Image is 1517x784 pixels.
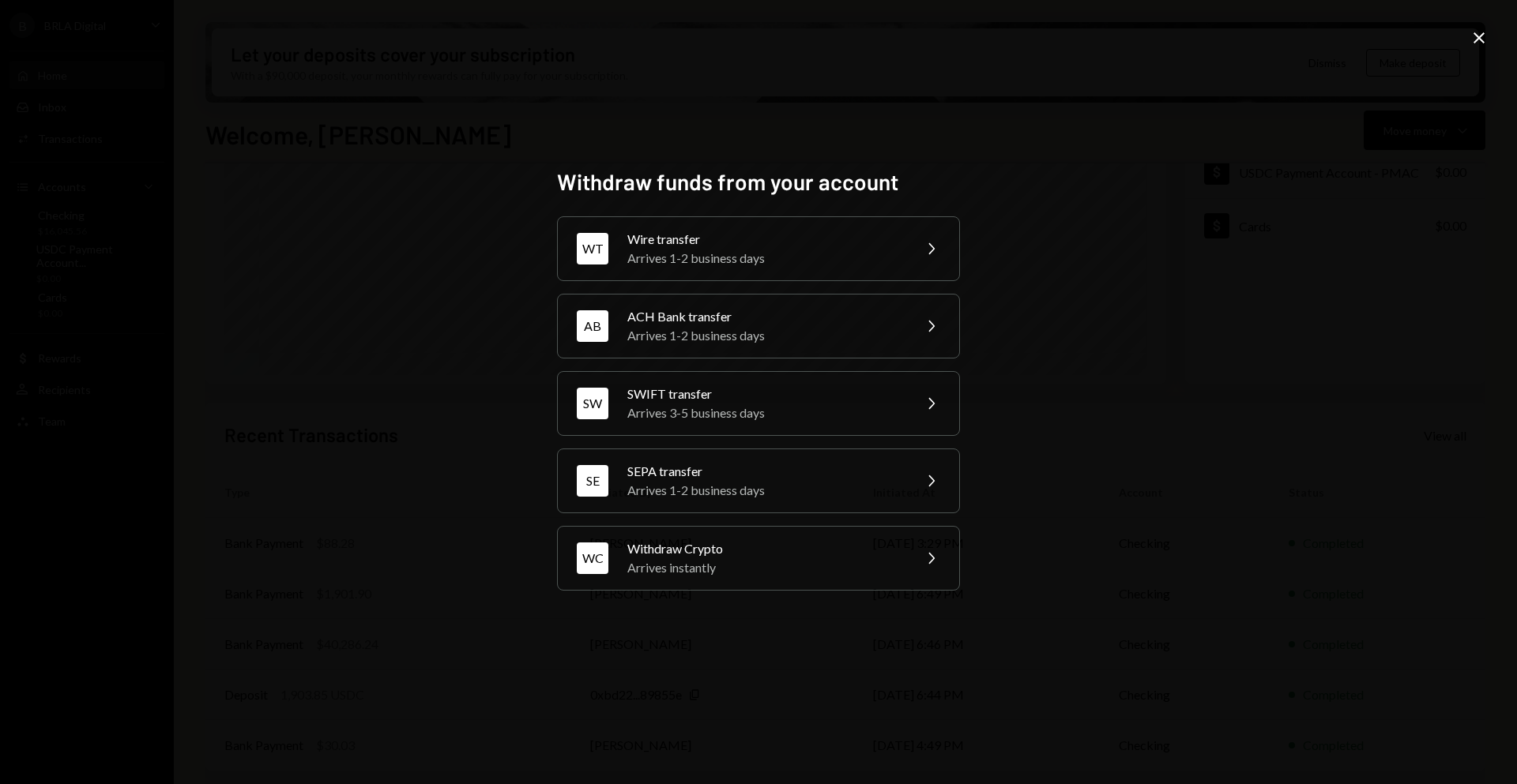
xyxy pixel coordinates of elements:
button: WTWire transferArrives 1-2 business days [557,216,960,281]
h2: Withdraw funds from your account [557,167,960,197]
div: WC [577,542,608,574]
div: SE [577,465,608,497]
div: Arrives 1-2 business days [627,481,902,500]
button: ABACH Bank transferArrives 1-2 business days [557,294,960,358]
div: SW [577,388,608,419]
div: Arrives instantly [627,558,902,577]
div: Withdraw Crypto [627,539,902,558]
div: ACH Bank transfer [627,307,902,326]
button: WCWithdraw CryptoArrives instantly [557,526,960,591]
div: Wire transfer [627,230,902,249]
button: SESEPA transferArrives 1-2 business days [557,448,960,513]
div: SEPA transfer [627,462,902,481]
div: Arrives 3-5 business days [627,403,902,422]
div: Arrives 1-2 business days [627,326,902,345]
button: SWSWIFT transferArrives 3-5 business days [557,371,960,436]
div: WT [577,233,608,264]
div: SWIFT transfer [627,384,902,403]
div: Arrives 1-2 business days [627,249,902,268]
div: AB [577,310,608,342]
